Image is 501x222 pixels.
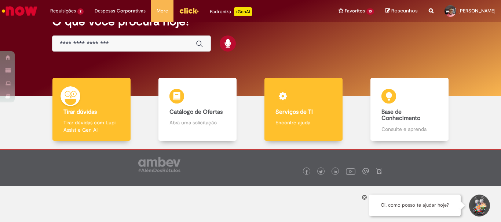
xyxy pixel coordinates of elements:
[275,119,331,126] p: Encontre ajuda
[376,168,383,174] img: logo_footer_naosei.png
[63,108,97,116] b: Tirar dúvidas
[50,7,76,15] span: Requisições
[234,7,252,16] p: +GenAi
[356,78,462,141] a: Base de Conhecimento Consulte e aprenda
[362,168,369,174] img: logo_footer_workplace.png
[52,15,449,28] h2: O que você procura hoje?
[63,119,119,133] p: Tirar dúvidas com Lupi Assist e Gen Ai
[305,170,308,174] img: logo_footer_facebook.png
[1,4,39,18] img: ServiceNow
[77,8,84,15] span: 2
[385,8,418,15] a: Rascunhos
[169,108,223,116] b: Catálogo de Ofertas
[157,7,168,15] span: More
[39,78,145,141] a: Tirar dúvidas Tirar dúvidas com Lupi Assist e Gen Ai
[391,7,418,14] span: Rascunhos
[381,108,420,122] b: Base de Conhecimento
[345,7,365,15] span: Favoritos
[179,5,199,16] img: click_logo_yellow_360x200.png
[381,125,437,133] p: Consulte e aprenda
[346,166,355,176] img: logo_footer_youtube.png
[210,7,252,16] div: Padroniza
[95,7,146,15] span: Despesas Corporativas
[366,8,374,15] span: 10
[468,195,490,217] button: Iniciar Conversa de Suporte
[334,170,337,174] img: logo_footer_linkedin.png
[319,170,323,174] img: logo_footer_twitter.png
[138,157,180,172] img: logo_footer_ambev_rotulo_gray.png
[458,8,495,14] span: [PERSON_NAME]
[169,119,225,126] p: Abra uma solicitação
[369,195,461,216] div: Oi, como posso te ajudar hoje?
[275,108,313,116] b: Serviços de TI
[251,78,356,141] a: Serviços de TI Encontre ajuda
[145,78,251,141] a: Catálogo de Ofertas Abra uma solicitação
